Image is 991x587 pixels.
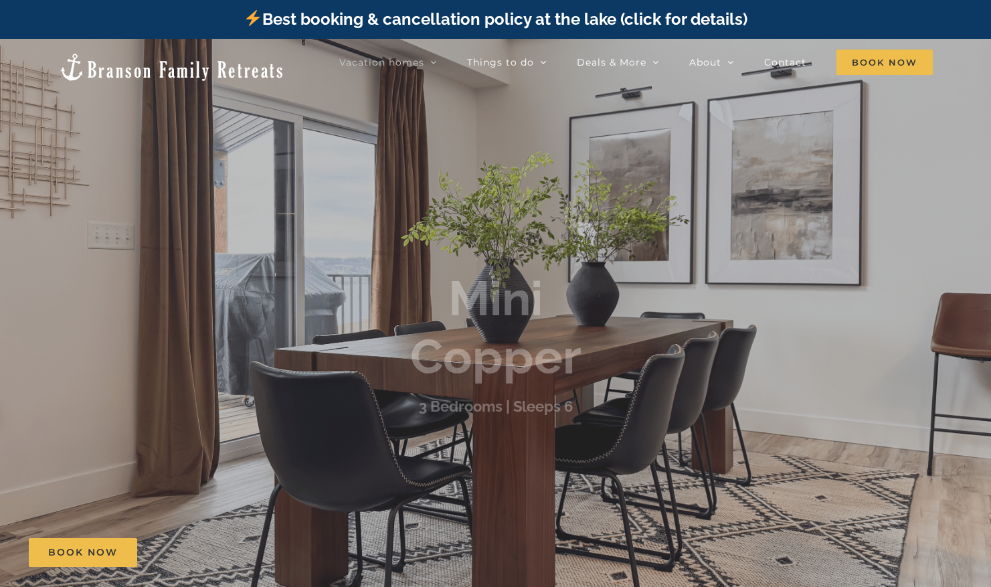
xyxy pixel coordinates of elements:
a: Deals & More [577,49,659,76]
img: ⚡️ [245,10,261,26]
a: Book Now [29,538,137,567]
a: About [689,49,734,76]
h3: 3 Bedrooms | Sleeps 6 [419,398,573,415]
nav: Main Menu [339,49,933,76]
span: Contact [764,58,806,67]
span: Deals & More [577,58,646,67]
span: Things to do [467,58,534,67]
a: Things to do [467,49,547,76]
a: Best booking & cancellation policy at the lake (click for details) [244,9,747,29]
span: Book Now [836,50,933,75]
a: Vacation homes [339,49,437,76]
b: Mini Copper [410,270,581,384]
a: Contact [764,49,806,76]
span: Vacation homes [339,58,424,67]
span: About [689,58,721,67]
span: Book Now [48,547,118,558]
img: Branson Family Retreats Logo [58,52,285,82]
